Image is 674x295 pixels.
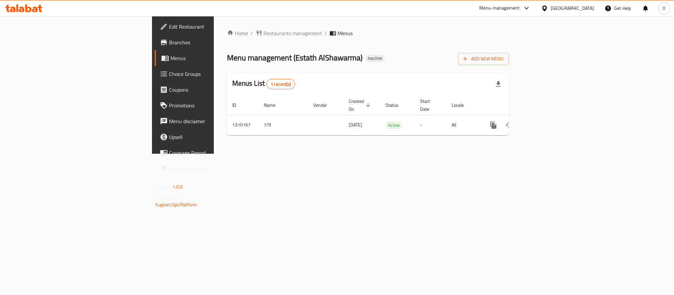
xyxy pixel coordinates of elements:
[349,121,362,129] span: [DATE]
[155,98,264,113] a: Promotions
[169,117,259,125] span: Menu disclaimer
[551,5,594,12] div: [GEOGRAPHIC_DATA]
[155,82,264,98] a: Coupons
[325,29,327,37] li: /
[169,133,259,141] span: Upsell
[501,117,517,133] button: Change Status
[264,101,284,109] span: Name
[452,101,472,109] span: Locale
[420,97,438,113] span: Start Date
[386,121,402,129] div: Active
[172,183,183,191] span: 1.0.0
[662,5,665,12] span: D
[155,113,264,129] a: Menu disclaimer
[155,50,264,66] a: Menus
[463,55,504,63] span: Add New Menu
[446,115,480,135] td: All
[349,97,372,113] span: Created On
[267,81,295,87] span: 1 record(s)
[169,38,259,46] span: Branches
[227,95,554,135] table: enhanced table
[169,102,259,109] span: Promotions
[232,79,295,89] h2: Menus List
[169,149,259,157] span: Coverage Report
[256,29,322,37] a: Restaurants management
[458,53,509,65] button: Add New Menu
[415,115,446,135] td: -
[365,55,385,62] div: Inactive
[480,95,554,115] th: Actions
[155,145,264,161] a: Coverage Report
[227,50,362,65] span: Menu management ( Estath AlShawarma )
[227,29,509,37] nav: breadcrumb
[169,23,259,31] span: Edit Restaurant
[259,115,308,135] td: 7/9
[170,54,259,62] span: Menus
[263,29,322,37] span: Restaurants management
[169,70,259,78] span: Choice Groups
[266,79,295,89] div: Total records count
[313,101,336,109] span: Vendor
[155,129,264,145] a: Upsell
[155,34,264,50] a: Branches
[386,101,407,109] span: Status
[386,122,402,129] span: Active
[169,165,259,172] span: Grocery Checklist
[155,66,264,82] a: Choice Groups
[155,161,264,176] a: Grocery Checklist
[155,194,186,202] span: Get support on:
[232,101,245,109] span: ID
[486,117,501,133] button: more
[365,56,385,61] span: Inactive
[490,76,506,92] div: Export file
[155,200,197,209] a: Support.OpsPlatform
[155,19,264,34] a: Edit Restaurant
[337,29,353,37] span: Menus
[479,4,520,12] div: Menu-management
[155,183,171,191] span: Version:
[169,86,259,94] span: Coupons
